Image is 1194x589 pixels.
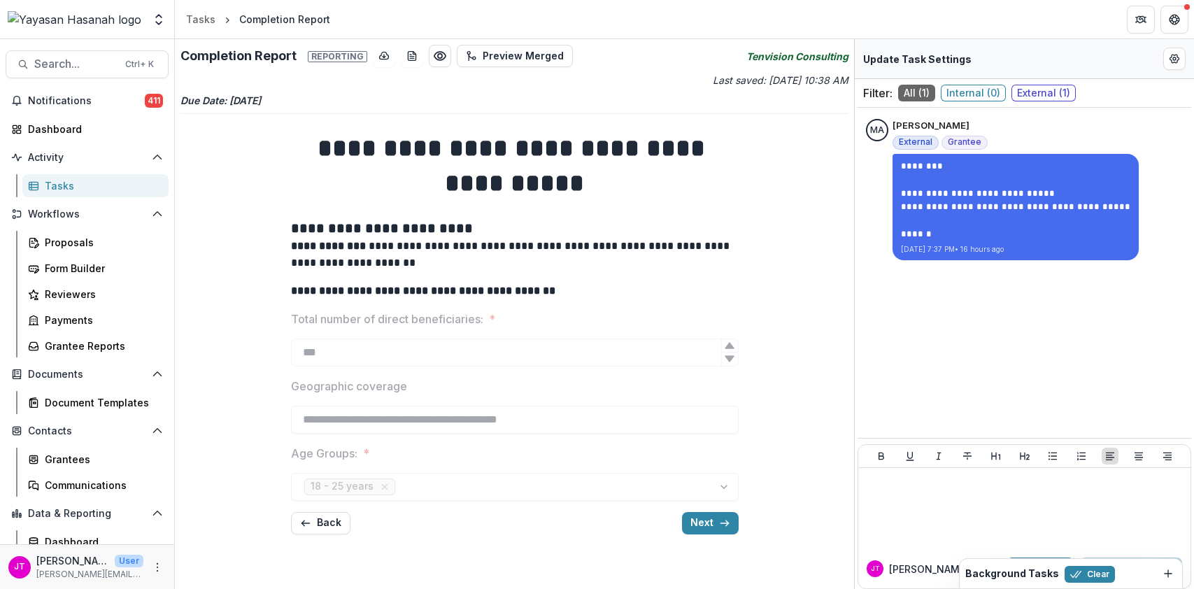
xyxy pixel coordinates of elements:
[1127,6,1155,34] button: Partners
[948,137,981,147] span: Grantee
[14,562,25,572] div: Josselyn Tan
[22,257,169,280] a: Form Builder
[1130,448,1147,464] button: Align Center
[180,9,221,29] a: Tasks
[308,51,367,62] span: Reporting
[429,45,451,67] button: Preview 474c6b9c-53df-43b1-9317-151ad12a1715.pdf
[899,137,932,147] span: External
[36,553,109,568] p: [PERSON_NAME]
[145,94,163,108] span: 411
[871,565,880,572] div: Josselyn Tan
[28,95,145,107] span: Notifications
[6,502,169,525] button: Open Data & Reporting
[6,146,169,169] button: Open Activity
[1159,448,1176,464] button: Align Right
[6,90,169,112] button: Notifications411
[149,6,169,34] button: Open entity switcher
[45,287,157,301] div: Reviewers
[930,448,947,464] button: Italicize
[291,378,407,395] p: Geographic coverage
[34,57,117,71] span: Search...
[1044,448,1061,464] button: Bullet List
[22,448,169,471] a: Grantees
[22,283,169,306] a: Reviewers
[45,178,157,193] div: Tasks
[45,395,157,410] div: Document Templates
[988,448,1004,464] button: Heading 1
[149,559,166,576] button: More
[1160,565,1177,582] button: Dismiss
[6,50,169,78] button: Search...
[45,478,157,492] div: Communications
[22,474,169,497] a: Communications
[45,235,157,250] div: Proposals
[8,11,141,28] img: Yayasan Hasanah logo
[28,152,146,164] span: Activity
[1065,566,1115,583] button: Clear
[186,12,215,27] div: Tasks
[1007,558,1074,580] button: Internal
[36,568,143,581] p: [PERSON_NAME][EMAIL_ADDRESS][DOMAIN_NAME]
[22,391,169,414] a: Document Templates
[180,48,367,64] h2: Completion Report
[1011,85,1076,101] span: External ( 1 )
[28,122,157,136] div: Dashboard
[28,508,146,520] span: Data & Reporting
[22,231,169,254] a: Proposals
[6,363,169,385] button: Open Documents
[180,93,848,108] p: Due Date: [DATE]
[45,452,157,467] div: Grantees
[898,85,935,101] span: All ( 1 )
[941,85,1006,101] span: Internal ( 0 )
[1160,6,1188,34] button: Get Help
[1102,448,1118,464] button: Align Left
[893,119,969,133] p: [PERSON_NAME]
[6,118,169,141] a: Dashboard
[965,568,1059,580] h2: Background Tasks
[901,244,1130,255] p: [DATE] 7:37 PM • 16 hours ago
[239,12,330,27] div: Completion Report
[457,45,573,67] button: Preview Merged
[22,308,169,332] a: Payments
[45,534,157,549] div: Dashboard
[902,448,918,464] button: Underline
[291,311,483,327] p: Total number of direct beneficiaries:
[1080,558,1182,580] button: Add Comment
[45,339,157,353] div: Grantee Reports
[22,174,169,197] a: Tasks
[863,52,972,66] p: Update Task Settings
[122,57,157,72] div: Ctrl + K
[373,45,395,67] button: download-button
[22,334,169,357] a: Grantee Reports
[1073,448,1090,464] button: Ordered List
[28,208,146,220] span: Workflows
[6,203,169,225] button: Open Workflows
[682,512,739,534] button: Next
[959,448,976,464] button: Strike
[1163,48,1186,70] button: Edit Form Settings
[22,530,169,553] a: Dashboard
[518,73,849,87] p: Last saved: [DATE] 10:38 AM
[45,261,157,276] div: Form Builder
[1016,448,1033,464] button: Heading 2
[746,49,848,64] i: Tenvision Consulting
[291,512,350,534] button: Back
[45,313,157,327] div: Payments
[180,9,336,29] nav: breadcrumb
[889,562,969,576] p: [PERSON_NAME]
[28,369,146,381] span: Documents
[6,420,169,442] button: Open Contacts
[873,448,890,464] button: Bold
[28,425,146,437] span: Contacts
[291,445,357,462] p: Age Groups:
[401,45,423,67] button: download-word-button
[115,555,143,567] p: User
[870,126,884,135] div: Mohd Faizal Bin Ayob
[863,85,893,101] p: Filter:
